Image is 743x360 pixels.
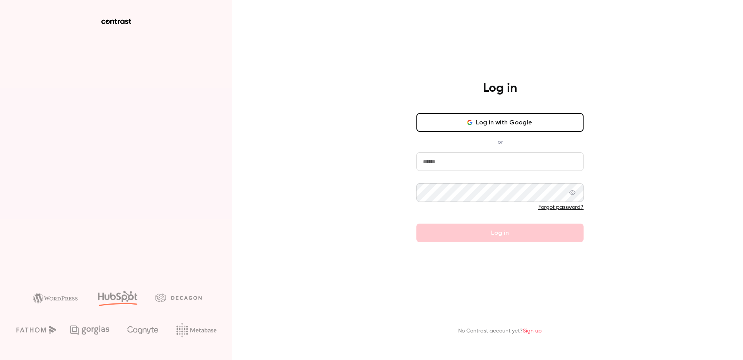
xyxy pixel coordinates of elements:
[416,113,584,132] button: Log in with Google
[458,327,542,335] p: No Contrast account yet?
[494,138,507,146] span: or
[155,293,202,302] img: decagon
[538,205,584,210] a: Forgot password?
[483,81,517,96] h4: Log in
[523,328,542,334] a: Sign up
